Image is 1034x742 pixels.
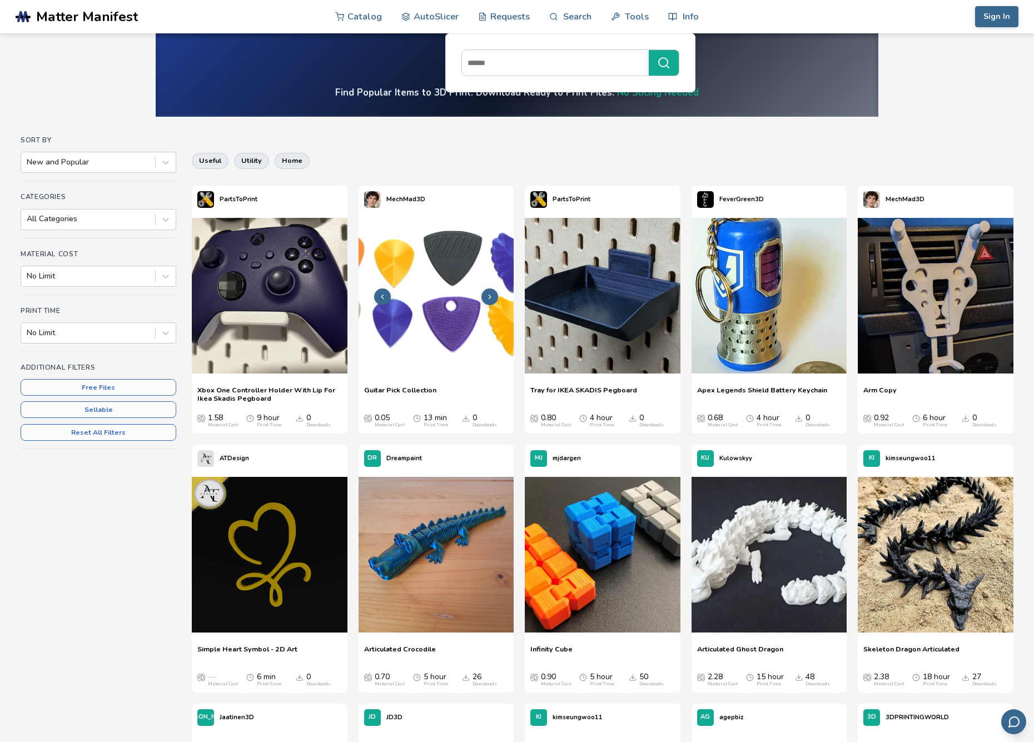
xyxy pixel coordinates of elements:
span: Average Print Time [746,673,754,681]
span: Downloads [629,673,637,681]
div: Downloads [473,422,497,428]
div: 4 hour [590,414,614,428]
input: All Categories [27,215,29,223]
span: Downloads [962,414,970,422]
div: 5 hour [590,673,614,687]
div: 9 hour [257,414,281,428]
span: DR [367,455,377,462]
div: Print Time [923,681,947,687]
div: Downloads [306,681,331,687]
div: 15 hour [757,673,784,687]
a: ATDesign's profileATDesign [192,445,255,472]
div: 26 [473,673,497,687]
div: 27 [972,673,997,687]
p: kimseungwoo11 [553,711,603,723]
span: [PERSON_NAME] [180,714,232,721]
div: 0.70 [375,673,405,687]
span: Downloads [962,673,970,681]
div: Print Time [424,422,448,428]
span: Average Print Time [413,414,421,422]
div: Downloads [972,681,997,687]
span: Average Print Time [413,673,421,681]
span: Average Print Time [579,673,587,681]
input: No Limit [27,272,29,281]
div: Material Cost [874,422,904,428]
span: Average Cost [197,414,205,422]
div: 2.38 [874,673,904,687]
div: 18 hour [923,673,950,687]
div: Print Time [590,681,614,687]
span: Downloads [462,673,470,681]
div: Material Cost [541,681,571,687]
div: Material Cost [375,681,405,687]
span: — [208,673,216,681]
p: MechMad3D [886,193,924,205]
a: Articulated Crocodile [364,645,436,661]
div: 0 [806,414,830,428]
p: PartsToPrint [553,193,590,205]
img: FeverGreen3D's profile [697,191,714,208]
div: Print Time [757,422,781,428]
a: Articulated Ghost Dragon [697,645,783,661]
span: Average Cost [697,673,705,681]
p: MechMad3D [386,193,425,205]
div: 0.92 [874,414,904,428]
div: Downloads [806,422,830,428]
a: Arm Copy [863,386,897,402]
a: PartsToPrint's profilePartsToPrint [192,186,263,213]
div: 0 [306,673,331,687]
span: KU [701,455,709,462]
p: Kulowskyy [719,452,752,464]
div: Print Time [424,681,448,687]
div: Print Time [257,681,281,687]
span: Average Cost [697,414,705,422]
p: mjdargen [553,452,581,464]
h4: Print Time [21,307,176,315]
p: Dreampaint [386,452,422,464]
span: Average Print Time [912,673,920,681]
p: kimseungwoo11 [886,452,936,464]
span: Xbox One Controller Holder With Lip For Ikea Skadis Pegboard [197,386,342,402]
span: Average Cost [364,673,372,681]
a: FeverGreen3D's profileFeverGreen3D [692,186,769,213]
div: Print Time [257,422,281,428]
a: Guitar Pick Collection [364,386,436,402]
img: ATDesign's profile [197,450,214,467]
div: Downloads [639,681,664,687]
p: JD3D [386,711,402,723]
span: Average Cost [530,673,538,681]
a: Infinity Cube [530,645,573,661]
button: useful [192,153,228,168]
div: Downloads [972,422,997,428]
a: Skeleton Dragon Articulated [863,645,960,661]
button: Sellable [21,401,176,418]
p: PartsToPrint [220,193,257,205]
input: New and Popular [27,158,29,167]
div: Material Cost [208,681,238,687]
h4: Find Popular Items to 3D Print. Download Ready to Print Files. [335,86,699,99]
span: Average Cost [863,414,871,422]
button: Send feedback via email [1001,709,1026,734]
div: 0.05 [375,414,405,428]
div: Downloads [806,681,830,687]
div: 1.58 [208,414,238,428]
a: Apex Legends Shield Battery Keychain [697,386,827,402]
span: KI [536,714,541,721]
img: PartsToPrint's profile [197,191,214,208]
p: Jaatinen3D [220,711,254,723]
a: MechMad3D's profileMechMad3D [359,186,431,213]
span: Downloads [296,414,304,422]
a: Tray for IKEA SKADIS Pegboard [530,386,637,402]
span: KI [869,455,874,462]
span: Downloads [296,673,304,681]
input: No Limit [27,328,29,337]
div: 13 min [424,414,448,428]
div: Print Time [923,422,947,428]
button: Reset All Filters [21,424,176,441]
span: Average Cost [530,414,538,422]
div: 4 hour [757,414,781,428]
button: utility [234,153,269,168]
a: PartsToPrint's profilePartsToPrint [525,186,596,213]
